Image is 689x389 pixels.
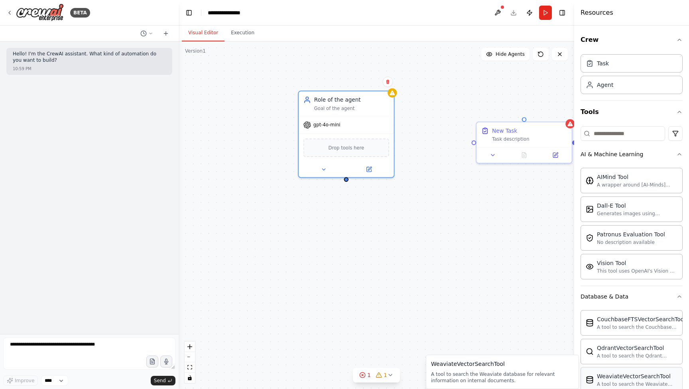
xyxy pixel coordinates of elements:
[298,90,394,178] div: Role of the agentGoal of the agentgpt-4o-miniDrop tools here
[383,77,393,87] button: Delete node
[597,381,677,387] div: A tool to search the Weaviate database for relevant information on internal documents.
[185,373,195,383] button: toggle interactivity
[586,319,594,327] img: CouchbaseFTSVectorSearchTool
[384,371,387,379] span: 1
[581,165,683,286] div: AI & Machine Learning
[597,182,677,188] div: A wrapper around [AI-Minds]([URL][DOMAIN_NAME]). Useful for when you need answers to questions fr...
[581,144,683,165] button: AI & Machine Learning
[581,51,683,100] div: Crew
[13,66,31,72] div: 10:59 PM
[476,122,572,164] div: New TaskTask description
[185,352,195,362] button: zoom out
[185,342,195,383] div: React Flow controls
[597,59,609,67] div: Task
[586,234,594,242] img: PatronusEvalTool
[431,371,574,384] div: A tool to search the Weaviate database for relevant information on internal documents.
[137,29,156,38] button: Switch to previous chat
[70,8,90,18] div: BETA
[13,51,166,63] p: Hello! I'm the CrewAI assistant. What kind of automation do you want to build?
[160,356,172,367] button: Click to speak your automation idea
[586,348,594,356] img: QdrantVectorSearchTool
[597,259,677,267] div: Vision Tool
[597,230,665,238] div: Patronus Evaluation Tool
[492,127,517,134] div: New Task
[3,375,38,386] button: Improve
[581,150,643,158] div: AI & Machine Learning
[313,122,341,128] span: gpt-4o-mini
[597,202,677,210] div: Dall-E Tool
[159,29,172,38] button: Start a new chat
[581,8,613,18] h4: Resources
[185,342,195,352] button: zoom in
[328,144,364,151] span: Drop tools here
[581,29,683,51] button: Crew
[496,51,525,57] span: Hide Agents
[154,377,166,384] span: Send
[557,7,568,18] button: Hide right sidebar
[314,105,389,112] div: Goal of the agent
[586,177,594,185] img: AIMindTool
[16,4,64,22] img: Logo
[208,9,249,17] nav: breadcrumb
[185,362,195,373] button: fit view
[146,356,158,367] button: Upload files
[586,205,594,213] img: DallETool
[15,377,34,384] span: Improve
[597,344,677,352] div: QdrantVectorSearchTool
[581,293,628,301] div: Database & Data
[581,286,683,307] button: Database & Data
[597,353,677,359] div: A tool to search the Qdrant database for relevant information on internal documents.
[597,372,677,380] div: WeaviateVectorSearchTool
[151,376,175,385] button: Send
[597,173,677,181] div: AIMind Tool
[185,48,206,54] div: Version 1
[314,96,389,104] div: Role of the agent
[581,101,683,123] button: Tools
[347,165,391,174] button: Open in side panel
[183,7,195,18] button: Hide left sidebar
[431,360,574,368] div: WeaviateVectorSearchTool
[492,136,567,143] div: Task description
[597,315,685,323] div: CouchbaseFTSVectorSearchTool
[597,210,677,217] div: Generates images using OpenAI's Dall-E model.
[597,81,613,89] div: Agent
[508,151,540,160] button: No output available
[353,368,400,383] button: 11
[586,376,594,384] img: WeaviateVectorSearchTool
[586,263,594,271] img: VisionTool
[597,324,685,330] div: A tool to search the Couchbase database for relevant information on internal documents.
[367,371,371,379] span: 1
[597,268,677,274] div: This tool uses OpenAI's Vision API to describe the contents of an image.
[182,25,224,41] button: Visual Editor
[224,25,261,41] button: Execution
[597,239,665,246] div: No description available
[481,48,530,61] button: Hide Agents
[542,151,569,160] button: Open in side panel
